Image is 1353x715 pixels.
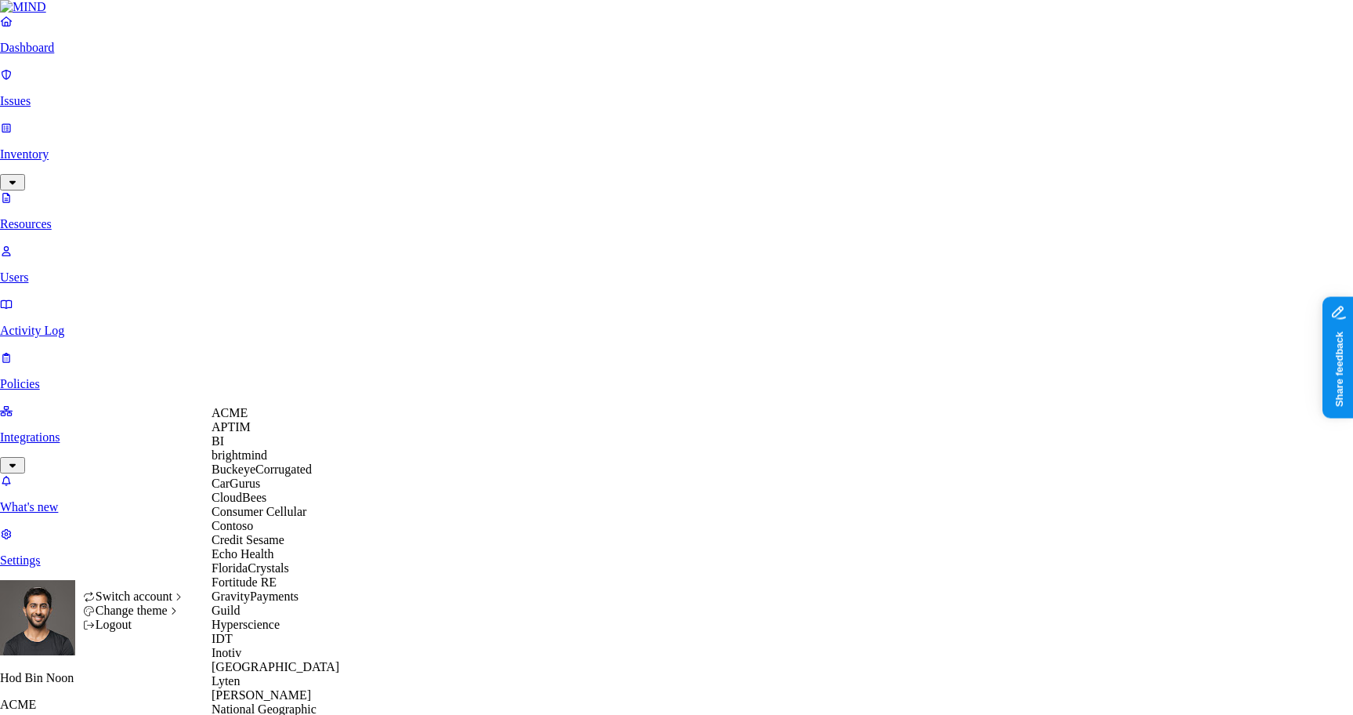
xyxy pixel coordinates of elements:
span: GravityPayments [212,590,298,603]
span: [GEOGRAPHIC_DATA] [212,660,339,673]
span: Change theme [96,604,168,617]
span: Contoso [212,519,253,532]
span: FloridaCrystals [212,561,289,575]
span: brightmind [212,448,267,462]
span: Credit Sesame [212,533,284,546]
span: Lyten [212,674,240,688]
span: Consumer Cellular [212,505,306,518]
span: BI [212,434,224,448]
span: Echo Health [212,547,274,561]
span: CloudBees [212,491,266,504]
span: Inotiv [212,646,241,659]
span: APTIM [212,420,251,434]
div: Logout [83,618,186,632]
span: IDT [212,632,233,645]
span: ACME [212,406,248,419]
span: Hyperscience [212,618,280,631]
span: Guild [212,604,240,617]
span: BuckeyeCorrugated [212,463,312,476]
span: CarGurus [212,477,260,490]
span: Switch account [96,590,172,603]
span: [PERSON_NAME] [212,688,311,702]
span: Fortitude RE [212,575,277,589]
